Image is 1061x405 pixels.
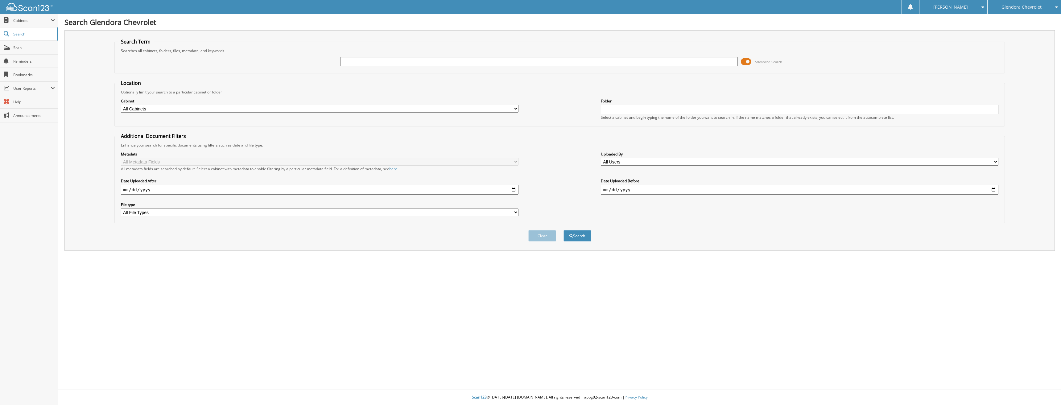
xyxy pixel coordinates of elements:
span: Announcements [13,113,55,118]
span: User Reports [13,86,51,91]
img: scan123-logo-white.svg [6,3,52,11]
span: Scan123 [472,395,487,400]
button: Clear [528,230,556,242]
span: Scan [13,45,55,50]
label: Folder [601,98,999,104]
span: Bookmarks [13,72,55,77]
h1: Search Glendora Chevrolet [64,17,1055,27]
label: Uploaded By [601,151,999,157]
input: start [121,185,519,195]
legend: Additional Document Filters [118,133,189,139]
span: Cabinets [13,18,51,23]
span: Glendora Chevrolet [1001,5,1042,9]
div: Select a cabinet and begin typing the name of the folder you want to search in. If the name match... [601,115,999,120]
div: Enhance your search for specific documents using filters such as date and file type. [118,143,1002,148]
input: end [601,185,999,195]
span: Advanced Search [755,60,782,64]
a: here [389,166,397,172]
label: Metadata [121,151,519,157]
label: File type [121,202,519,207]
legend: Search Term [118,38,154,45]
a: Privacy Policy [625,395,648,400]
span: Search [13,31,54,37]
label: Cabinet [121,98,519,104]
label: Date Uploaded After [121,178,519,184]
label: Date Uploaded Before [601,178,999,184]
button: Search [564,230,591,242]
div: All metadata fields are searched by default. Select a cabinet with metadata to enable filtering b... [121,166,519,172]
span: [PERSON_NAME] [933,5,968,9]
div: © [DATE]-[DATE] [DOMAIN_NAME]. All rights reserved | appg02-scan123-com | [58,390,1061,405]
span: Reminders [13,59,55,64]
span: Help [13,99,55,105]
div: Searches all cabinets, folders, files, metadata, and keywords [118,48,1002,53]
legend: Location [118,80,144,86]
div: Optionally limit your search to a particular cabinet or folder [118,89,1002,95]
